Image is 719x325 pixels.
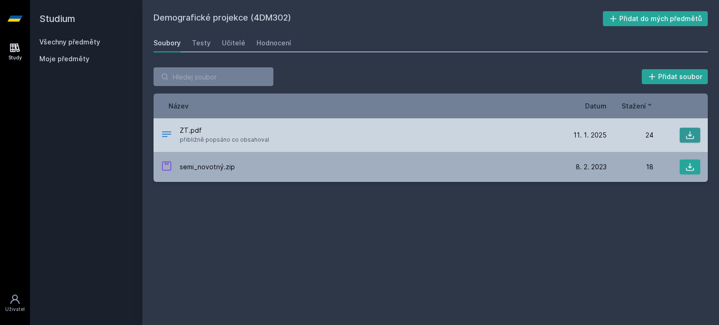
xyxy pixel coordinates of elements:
[39,38,100,46] a: Všechny předměty
[2,289,28,318] a: Uživatel
[154,34,181,52] a: Soubory
[154,67,273,86] input: Hledej soubor
[222,34,245,52] a: Učitelé
[5,306,25,313] div: Uživatel
[2,37,28,66] a: Study
[603,11,708,26] button: Přidat do mých předmětů
[622,101,646,111] span: Stažení
[161,160,172,174] div: ZIP
[192,34,211,52] a: Testy
[573,130,607,140] span: 11. 1. 2025
[8,54,22,61] div: Study
[154,11,603,26] h2: Demografické projekce (4DM302)
[257,38,291,48] div: Hodnocení
[169,101,189,111] button: Název
[622,101,653,111] button: Stažení
[576,162,607,172] span: 8. 2. 2023
[257,34,291,52] a: Hodnocení
[180,135,269,144] span: přibližně popsáno co obsahoval
[607,130,653,140] div: 24
[39,54,89,64] span: Moje předměty
[161,129,172,142] div: PDF
[180,162,235,172] span: semi_novotný.zip
[607,162,653,172] div: 18
[222,38,245,48] div: Učitelé
[192,38,211,48] div: Testy
[642,69,708,84] button: Přidat soubor
[585,101,607,111] button: Datum
[154,38,181,48] div: Soubory
[180,126,269,135] span: ZT.pdf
